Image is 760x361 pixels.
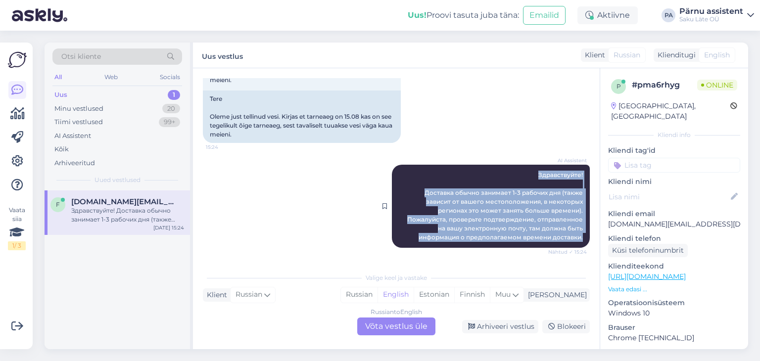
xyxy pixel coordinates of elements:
p: Chrome [TECHNICAL_ID] [608,333,740,343]
div: Tere Oleme just tellinud vesi. Kirjas et tarneaeg on 15.08 kas on see tegelikult õige tarneaeg, s... [203,90,401,143]
div: Klienditugi [654,50,696,60]
div: All [52,71,64,84]
div: 1 / 3 [8,241,26,250]
div: Proovi tasuta juba täna: [408,9,519,21]
a: Pärnu assistentSaku Läte OÜ [679,7,754,23]
div: Russian [341,287,378,302]
div: [GEOGRAPHIC_DATA], [GEOGRAPHIC_DATA] [611,101,730,122]
span: Muu [495,290,511,299]
p: Operatsioonisüsteem [608,298,740,308]
span: fusionsushi.ee@gmail.com [71,197,174,206]
span: 15:24 [206,143,243,151]
b: Uus! [408,10,427,20]
div: Web [102,71,120,84]
div: Minu vestlused [54,104,103,114]
div: Pärnu assistent [679,7,743,15]
div: Uus [54,90,67,100]
div: English [378,287,414,302]
span: p [617,83,621,90]
span: f [56,201,60,208]
div: # pma6rhyg [632,79,697,91]
div: Küsi telefoninumbrit [608,244,688,257]
p: [DOMAIN_NAME][EMAIL_ADDRESS][DOMAIN_NAME] [608,219,740,229]
div: Kliendi info [608,131,740,139]
p: Kliendi tag'id [608,145,740,156]
div: 1 [168,90,180,100]
div: PA [662,8,675,22]
span: Russian [614,50,640,60]
label: Uus vestlus [202,48,243,62]
div: Arhiveeritud [54,158,95,168]
p: Klienditeekond [608,261,740,271]
p: Kliendi telefon [608,233,740,244]
div: Tiimi vestlused [54,117,103,127]
span: Online [697,80,737,90]
span: Russian [236,289,262,300]
p: Kliendi nimi [608,177,740,187]
div: Valige keel ja vastake [203,273,590,282]
div: 99+ [159,117,180,127]
input: Lisa tag [608,158,740,173]
div: 20 [162,104,180,114]
div: Saku Läte OÜ [679,15,743,23]
span: Uued vestlused [95,176,141,184]
div: [DATE] 15:24 [153,224,184,231]
div: Kõik [54,144,69,154]
span: English [704,50,730,60]
div: Aktiivne [577,6,638,24]
input: Lisa nimi [609,191,729,202]
div: [PERSON_NAME] [524,290,587,300]
span: Nähtud ✓ 15:24 [548,248,587,256]
div: AI Assistent [54,131,91,141]
div: Klient [581,50,605,60]
div: Russian to English [371,308,422,316]
span: AI Assistent [550,157,587,164]
div: Võta vestlus üle [357,317,435,335]
div: Arhiveeri vestlus [462,320,538,333]
span: Otsi kliente [61,51,101,62]
div: Vaata siia [8,206,26,250]
a: [URL][DOMAIN_NAME] [608,272,686,281]
div: Klient [203,290,227,300]
p: Brauser [608,322,740,333]
div: Socials [158,71,182,84]
div: Blokeeri [542,320,590,333]
img: Askly Logo [8,50,27,69]
div: Estonian [414,287,454,302]
div: Finnish [454,287,490,302]
div: Здравствуйте! Доставка обычно занимает 1-3 рабочих дня (также зависит от вашего местоположения, в... [71,206,184,224]
button: Emailid [523,6,566,25]
p: Vaata edasi ... [608,285,740,294]
p: Kliendi email [608,209,740,219]
p: Windows 10 [608,308,740,318]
